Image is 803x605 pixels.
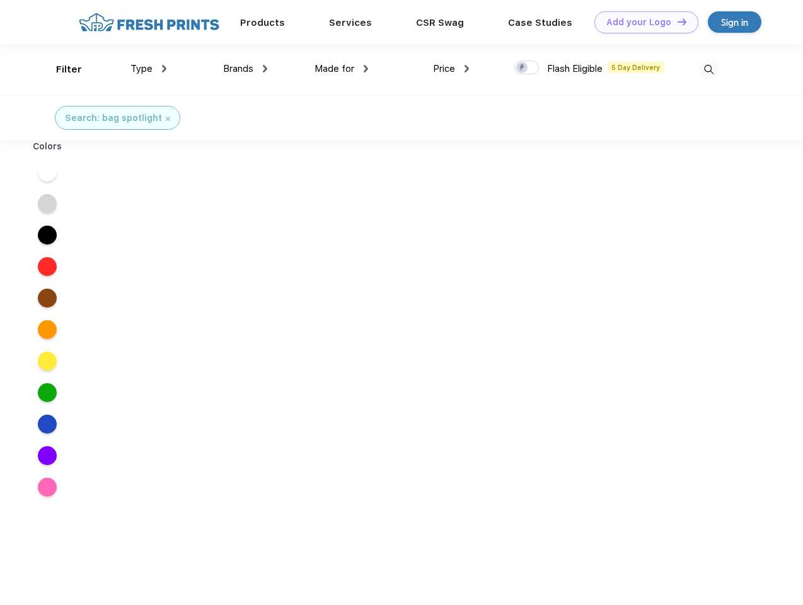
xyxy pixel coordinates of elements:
[606,17,671,28] div: Add your Logo
[56,62,82,77] div: Filter
[465,65,469,72] img: dropdown.png
[315,63,354,74] span: Made for
[364,65,368,72] img: dropdown.png
[166,117,170,121] img: filter_cancel.svg
[65,112,162,125] div: Search: bag spotlight
[223,63,253,74] span: Brands
[698,59,719,80] img: desktop_search.svg
[23,140,72,153] div: Colors
[75,11,223,33] img: fo%20logo%202.webp
[708,11,761,33] a: Sign in
[721,15,748,30] div: Sign in
[240,17,285,28] a: Products
[608,62,664,73] span: 5 Day Delivery
[130,63,153,74] span: Type
[547,63,603,74] span: Flash Eligible
[433,63,455,74] span: Price
[263,65,267,72] img: dropdown.png
[678,18,686,25] img: DT
[162,65,166,72] img: dropdown.png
